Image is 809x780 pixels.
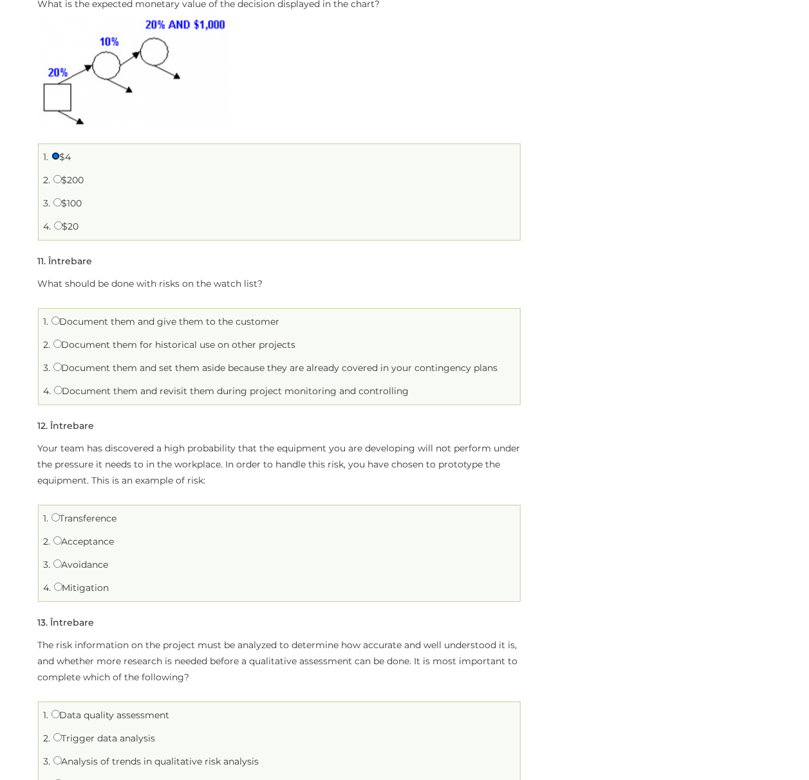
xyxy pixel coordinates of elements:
[44,197,51,209] span: 3.
[53,174,84,186] label: $200
[44,756,51,767] span: 3.
[44,582,51,594] span: 4.
[38,440,521,489] p: Your team has discovered a high probability that the equipment you are developing will not perfor...
[51,316,280,327] label: Document them and give them to the customer
[53,756,259,767] label: Analysis of trends in qualitative risk analysis
[53,732,156,744] label: Trigger data analysis
[44,174,51,186] span: 2.
[44,316,49,327] span: 1.
[53,536,115,547] label: Acceptance
[44,339,51,350] span: 2.
[53,363,62,371] input: Document them and set them aside because they are already covered in your contingency plans
[51,710,60,718] input: Data quality assessment
[38,637,521,685] p: The risk information on the project must be analyzed to determine how accurate and well understoo...
[38,618,95,628] h5: . Întrebare
[53,197,82,209] label: $100
[53,756,62,765] input: Analysis of trends in qualitative risk analysis
[54,582,109,594] label: Mitigation
[54,221,79,232] label: $20
[44,536,51,547] span: 2.
[44,362,51,374] span: 3.
[53,340,62,348] input: Document them for historical use on other projects
[53,559,62,568] input: Avoidance
[38,421,95,431] h5: . Întrebare
[51,709,170,721] label: Data quality assessment
[53,559,109,570] label: Avoidance
[51,316,60,325] input: Document them and give them to the customer
[54,386,62,394] input: Document them and revisit them during project monitoring and controlling
[53,362,498,374] label: Document them and set them aside because they are already covered in your contingency plans
[44,559,51,570] span: 3.
[44,709,49,721] span: 1.
[51,512,117,524] label: Transference
[54,583,62,591] input: Mitigation
[53,339,296,350] label: Document them for historical use on other projects
[44,385,51,397] span: 4.
[38,617,46,628] span: 13
[44,151,49,163] span: 1.
[54,221,62,230] input: $20
[53,536,62,545] input: Acceptance
[38,257,93,266] h5: . Întrebare
[38,255,44,267] span: 11
[38,420,46,431] span: 12
[44,732,51,744] span: 2.
[53,733,62,741] input: Trigger data analysis
[51,151,71,163] label: $4
[44,512,49,524] span: 1.
[38,276,521,292] p: What should be done with risks on the watch list?
[51,152,60,160] input: $4
[53,175,62,183] input: $200
[53,198,62,206] input: $100
[44,221,51,232] span: 4.
[51,513,60,522] input: Transference
[54,385,409,397] label: Document them and revisit them during project monitoring and controlling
